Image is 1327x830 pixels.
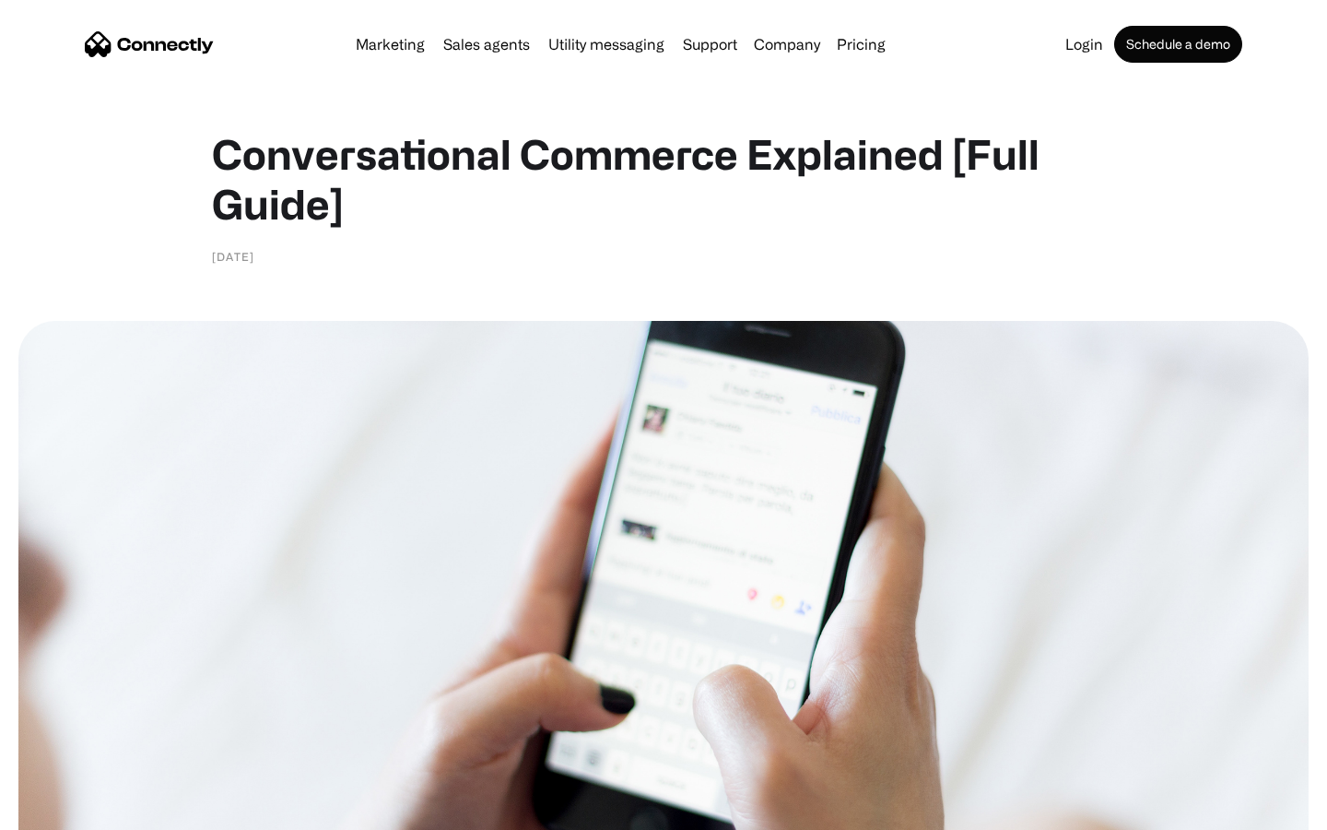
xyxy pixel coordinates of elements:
div: Company [754,31,820,57]
div: [DATE] [212,247,254,266]
a: Utility messaging [541,37,672,52]
aside: Language selected: English [18,798,111,824]
a: Support [675,37,745,52]
a: Login [1058,37,1110,52]
a: Marketing [348,37,432,52]
ul: Language list [37,798,111,824]
a: Schedule a demo [1114,26,1242,63]
a: Sales agents [436,37,537,52]
h1: Conversational Commerce Explained [Full Guide] [212,129,1115,229]
a: Pricing [829,37,893,52]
